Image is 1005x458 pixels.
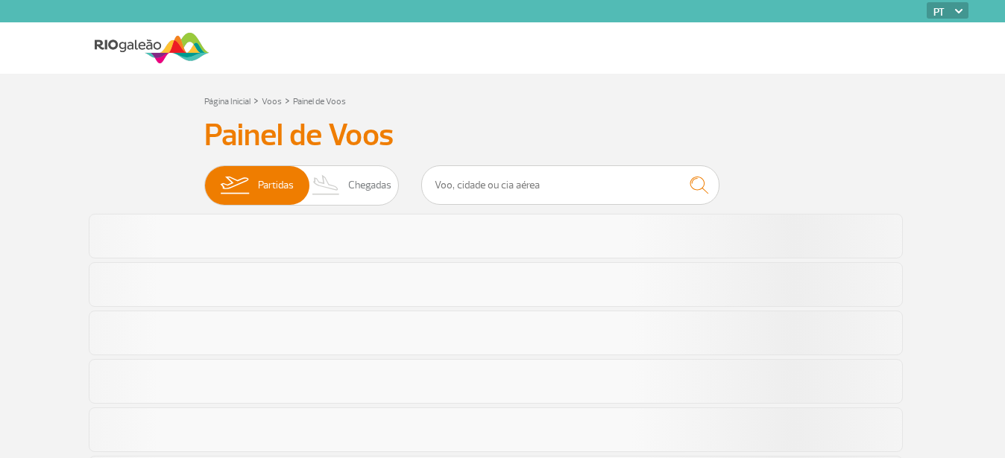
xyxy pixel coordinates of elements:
[348,166,391,205] span: Chegadas
[204,117,801,154] h3: Painel de Voos
[285,92,290,109] a: >
[253,92,259,109] a: >
[304,166,348,205] img: slider-desembarque
[211,166,258,205] img: slider-embarque
[421,165,719,205] input: Voo, cidade ou cia aérea
[262,96,282,107] a: Voos
[293,96,346,107] a: Painel de Voos
[258,166,294,205] span: Partidas
[204,96,251,107] a: Página Inicial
